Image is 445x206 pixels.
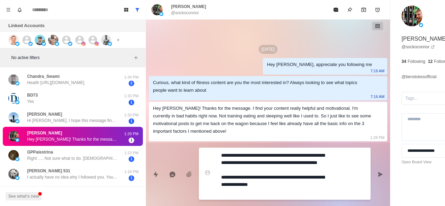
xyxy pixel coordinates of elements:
[123,169,140,175] p: 1:18 PM
[3,4,14,15] button: Menu
[171,10,199,16] p: @sockoconnor
[15,176,19,180] img: picture
[108,42,112,46] img: picture
[27,111,62,117] p: [PERSON_NAME]
[27,130,62,136] p: [PERSON_NAME]
[101,35,111,45] img: picture
[55,42,59,46] img: picture
[357,3,371,17] button: Archive
[371,93,385,100] p: 7:16 AM
[329,3,343,17] button: Mark as read
[373,167,387,181] button: Send message
[27,174,118,180] p: I actually have no idea why I followed you. You must have said something that made me think you w...
[27,80,84,86] p: Health [URL][DOMAIN_NAME]
[129,81,134,86] span: 2
[11,55,132,61] p: No active filters
[42,42,46,46] img: picture
[407,58,425,65] p: Following
[68,42,72,46] img: picture
[15,138,19,142] img: picture
[8,150,19,160] img: picture
[402,58,406,65] p: 34
[15,81,19,85] img: picture
[123,131,140,137] p: 1:29 PM
[123,112,140,118] p: 1:33 PM
[15,100,19,104] img: picture
[402,6,422,26] img: picture
[6,192,42,200] button: See what's new
[153,79,372,94] div: Curious, what kind of fitness content are you the most interested in? Always looking to see what ...
[27,98,34,105] p: Yes
[129,138,134,143] span: 1
[132,4,143,15] button: Show all conversations
[123,150,140,156] p: 1:22 PM
[8,35,19,45] img: picture
[129,118,134,124] span: 1
[95,42,99,46] img: picture
[159,12,163,16] img: picture
[121,4,132,15] button: Board View
[371,3,385,17] button: Add reminder
[402,44,435,50] a: @sockoconnor
[267,61,372,68] div: Hey [PERSON_NAME], appreciate you following me
[8,22,44,29] p: Linked Accounts
[15,42,19,46] img: picture
[419,23,423,27] img: picture
[27,168,70,174] p: [PERSON_NAME] 531
[27,92,38,98] p: BD73
[129,100,134,105] span: 1
[370,134,385,141] p: 1:29 PM
[402,159,431,165] a: Open Board View
[48,35,58,45] img: picture
[259,45,277,54] p: [DATE]
[171,3,206,10] p: [PERSON_NAME]
[182,167,196,181] button: Add media
[27,136,118,142] p: Hey [PERSON_NAME]! Thanks for the message. I find your content really helpful and motivational. I...
[165,167,179,181] button: Reply with AI
[27,73,59,80] p: Chandra_Swami
[15,119,19,123] img: picture
[152,4,163,15] img: picture
[8,112,19,123] img: picture
[123,74,140,80] p: 1:34 PM
[27,149,53,155] p: GPPalestrina
[27,155,118,162] p: Right …. Not sure what to do. [DEMOGRAPHIC_DATA] man 190 lbs 5’11”
[132,53,140,62] button: Add filters
[27,117,118,124] p: Hi [PERSON_NAME], I hope this message finds you well. I’ve been following your page because it ha...
[15,157,19,161] img: picture
[81,42,86,46] img: picture
[8,74,19,85] img: picture
[8,169,19,179] img: picture
[29,42,33,46] img: picture
[35,35,45,45] img: picture
[123,93,140,99] p: 1:33 PM
[153,105,372,135] div: Hey [PERSON_NAME]! Thanks for the message. I find your content really helpful and motivational. I...
[129,156,134,162] span: 1
[8,93,19,104] img: picture
[402,73,437,81] p: @benstokesofficial
[428,58,432,65] p: 12
[114,36,122,44] button: Add account
[14,4,25,15] button: Notifications
[8,131,19,141] img: picture
[343,3,357,17] button: Pin
[149,167,163,181] button: Quick replies
[371,67,385,75] p: 7:16 AM
[129,175,134,181] span: 1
